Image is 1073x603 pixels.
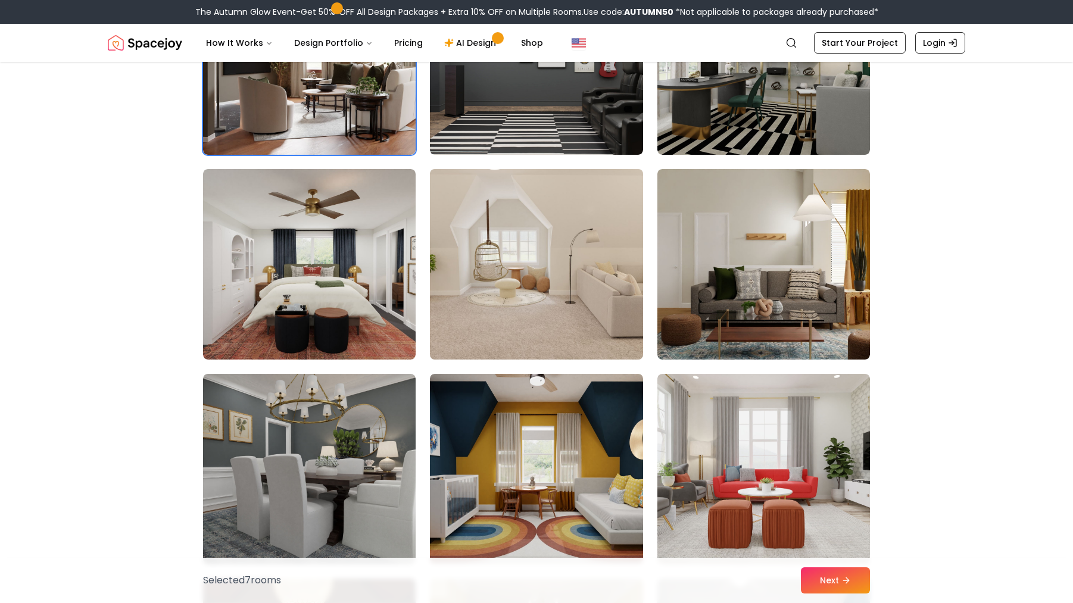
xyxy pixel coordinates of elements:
nav: Main [196,31,553,55]
div: The Autumn Glow Event-Get 50% OFF All Design Packages + Extra 10% OFF on Multiple Rooms. [195,6,878,18]
a: Start Your Project [814,32,906,54]
button: How It Works [196,31,282,55]
a: Pricing [385,31,432,55]
span: *Not applicable to packages already purchased* [673,6,878,18]
img: Room room-91 [203,169,416,360]
img: Room room-94 [203,374,416,564]
button: Next [801,567,870,593]
a: Login [915,32,965,54]
b: AUTUMN50 [624,6,673,18]
button: Design Portfolio [285,31,382,55]
img: United States [572,36,586,50]
a: Spacejoy [108,31,182,55]
a: AI Design [435,31,509,55]
img: Room room-95 [430,374,642,564]
a: Shop [511,31,553,55]
span: Use code: [584,6,673,18]
img: Room room-93 [657,169,870,360]
p: Selected 7 room s [203,573,281,588]
nav: Global [108,24,965,62]
img: Spacejoy Logo [108,31,182,55]
img: Room room-96 [657,374,870,564]
img: Room room-92 [425,164,648,364]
